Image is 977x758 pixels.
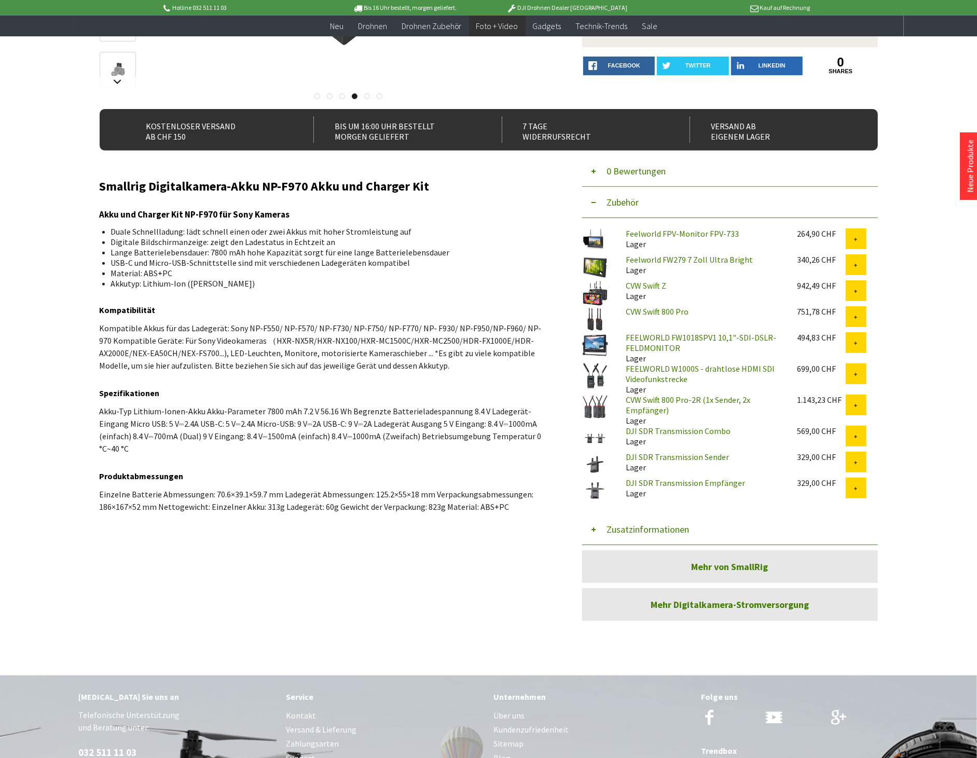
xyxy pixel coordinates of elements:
a: Sitemap [494,737,691,751]
a: DJI SDR Transmission Sender [626,452,729,462]
a: Über uns [494,709,691,723]
p: Bis 16 Uhr bestellt, morgen geliefert. [324,2,486,14]
a: Mehr von SmallRig [582,550,878,583]
h3: Akku und Charger Kit NP-F970 für Sony Kameras [100,208,551,221]
h2: Smallrig Digitalkamera-Akku NP-F970 Akku und Charger Kit [100,180,551,193]
div: Lager [617,280,789,301]
a: facebook [583,57,655,75]
div: Lager [617,452,789,472]
h4: Produktabmessungen [100,469,551,483]
div: Service [286,690,484,703]
p: Akku-Typ Lithium-Ionen-Akku Akku-Parameter 7800 mAh 7.2 V 56.16 Wh Begrenzte Batterieladespannung... [100,405,551,455]
span: twitter [685,62,711,69]
div: 699,00 CHF [797,363,846,374]
a: Kontakt [286,709,484,723]
div: Versand ab eigenem Lager [690,117,855,143]
div: Lager [617,395,789,426]
div: Lager [617,426,789,446]
span: Foto + Video [476,21,518,31]
div: Lager [617,254,789,275]
div: 264,90 CHF [797,228,846,239]
p: Kauf auf Rechnung [648,2,810,14]
a: shares [805,68,877,75]
div: 942,49 CHF [797,280,846,291]
p: Kompatible Akkus für das Ladegerät: Sony NP-F550/ NP-F570/ NP-F730/ NP-F750/ NP-F770/ NP- F930/ N... [100,322,551,372]
div: 751,78 CHF [797,306,846,317]
div: 569,00 CHF [797,426,846,436]
div: Kostenloser Versand ab CHF 150 [126,117,291,143]
a: Kundenzufriedenheit [494,723,691,737]
li: Digitale Bildschirmanzeige: zeigt den Ladestatus in Echtzeit an [111,237,543,247]
h4: Spezifikationen [100,386,551,400]
a: Sale [635,16,665,37]
span: Drohnen [358,21,387,31]
div: Folge uns [701,690,899,703]
div: 7 Tage Widerrufsrecht [502,117,667,143]
div: Lager [617,332,789,363]
a: 0 [805,57,877,68]
h4: Kompatibilität [100,303,551,317]
li: Material: ABS+PC [111,268,543,278]
img: CVW Swift Z [582,280,608,306]
p: Hotline 032 511 11 03 [162,2,324,14]
a: DJI SDR Transmission Empfänger [626,478,745,488]
li: Lange Batterielebensdauer: 7800 mAh hohe Kapazität sorgt für eine lange Batterielebensdauer [111,247,543,258]
a: twitter [657,57,729,75]
div: 329,00 CHF [797,478,846,488]
p: DJI Drohnen Dealer [GEOGRAPHIC_DATA] [486,2,648,14]
div: Lager [617,228,789,249]
div: 1.143,23 CHF [797,395,846,405]
a: Feelworld FW279 7 Zoll Ultra Bright [626,254,753,265]
button: Zusatzinformationen [582,514,878,545]
button: 0 Bewertungen [582,156,878,187]
a: DJI SDR Transmission Combo [626,426,731,436]
a: Drohnen [351,16,394,37]
img: FEELWORLD FW1018SPV1 10,1 [582,332,608,358]
a: FEELWORLD W1000S - drahtlose HDMI SDI Videofunkstrecke [626,363,775,384]
div: 494,83 CHF [797,332,846,343]
img: DJI SDR Transmission Sender [582,452,608,478]
div: 340,26 CHF [797,254,846,265]
a: CVW Swift 800 Pro [626,306,689,317]
img: Feelworld FPV-Monitor FPV-733 [582,228,608,249]
span: Technik-Trends [576,21,628,31]
a: CVW Swift Z [626,280,666,291]
img: DJI SDR Transmission Empfänger [582,478,608,504]
span: facebook [608,62,640,69]
div: Bis um 16:00 Uhr bestellt Morgen geliefert [313,117,479,143]
a: Mehr Digitalkamera-Stromversorgung [582,588,878,621]
img: CVW Swift 800 Pro [582,306,608,332]
a: Neue Produkte [965,140,975,193]
a: Gadgets [526,16,569,37]
p: Einzelne Batterie Abmessungen: 70.6×39.1×59.7 mm Ladegerät Abmessungen: 125.2×55×18 mm Verpackung... [100,488,551,513]
div: Unternehmen [494,690,691,703]
img: CVW Swift 800 Pro-2R (1x Sender, 2x Empfänger) [582,395,608,419]
img: FEELWORLD W1000S - drahtlose HDMI SDI Videofunkstrecke [582,363,608,389]
a: Zahlungsarten [286,737,484,751]
a: CVW Swift 800 Pro-2R (1x Sender, 2x Empfänger) [626,395,750,415]
a: FEELWORLD FW1018SPV1 10,1"-SDI-DSLR-FELDMONITOR [626,332,776,353]
span: Drohnen Zubehör [402,21,462,31]
a: Technik-Trends [569,16,635,37]
button: Zubehör [582,187,878,218]
img: DJI SDR Transmission Combo [582,426,608,452]
a: Feelworld FPV-Monitor FPV-733 [626,228,739,239]
span: Neu [330,21,343,31]
span: Sale [642,21,658,31]
span: Gadgets [533,21,561,31]
div: Lager [617,478,789,498]
a: Drohnen Zubehör [394,16,469,37]
a: Foto + Video [469,16,526,37]
div: Lager [617,363,789,395]
div: [MEDICAL_DATA] Sie uns an [79,690,276,703]
li: Akkutyp: Lithium-Ion ([PERSON_NAME]) [111,278,543,289]
div: 329,00 CHF [797,452,846,462]
a: Versand & Lieferung [286,723,484,737]
span: LinkedIn [759,62,786,69]
a: Neu [323,16,351,37]
img: Feelworld FW279 7 Zoll Ultra Bright [582,254,608,280]
div: Trendbox [701,744,899,757]
a: LinkedIn [731,57,803,75]
li: Duale Schnellladung: lädt schnell einen oder zwei Akkus mit hoher Stromleistung auf [111,226,543,237]
li: USB-C und Micro-USB-Schnittstelle sind mit verschiedenen Ladegeräten kompatibel [111,258,543,268]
